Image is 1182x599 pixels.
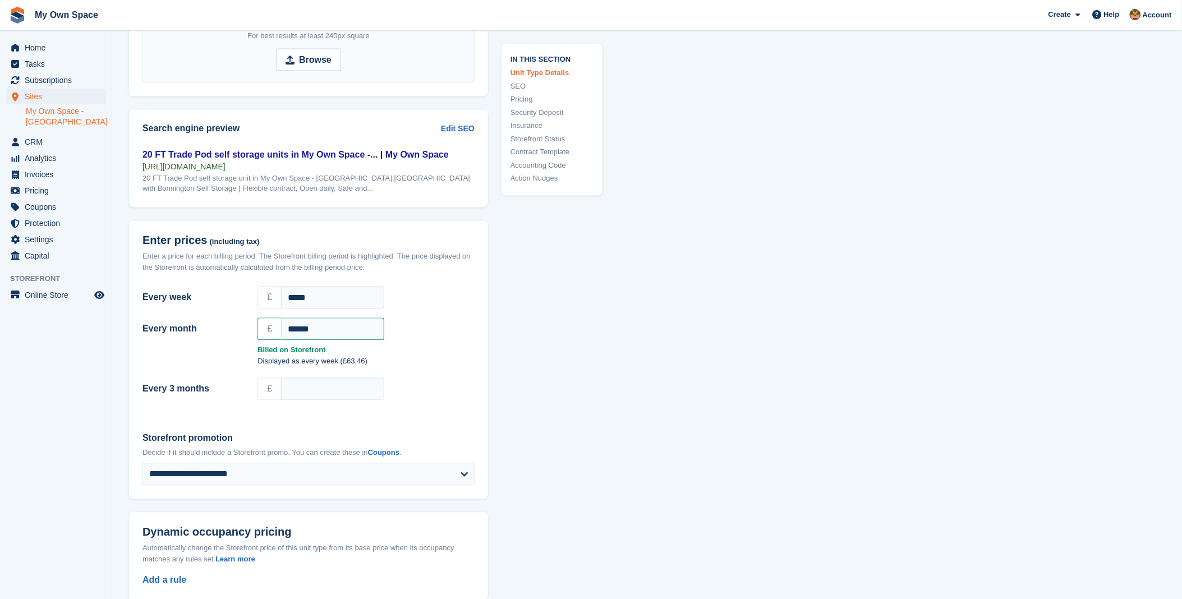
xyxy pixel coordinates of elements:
span: Create [1048,9,1071,20]
img: Keely Collin [1130,9,1141,20]
a: menu [6,232,106,247]
a: Contract Template [510,147,594,158]
span: Account [1143,10,1172,21]
span: Protection [25,215,92,231]
strong: Browse [299,53,332,67]
a: menu [6,40,106,56]
label: Every 3 months [142,383,244,396]
a: Preview store [93,288,106,302]
span: For best results at least 240px square [247,31,370,40]
div: 20 FT Trade Pod self storage unit in My Own Space - [GEOGRAPHIC_DATA] [GEOGRAPHIC_DATA] with Bonn... [142,174,475,194]
label: Every month [142,322,244,336]
span: Help [1104,9,1120,20]
span: (including tax) [210,238,260,247]
a: Security Deposit [510,107,594,118]
a: Unit Type Details [510,68,594,79]
a: My Own Space - [GEOGRAPHIC_DATA] [26,106,106,127]
span: Dynamic occupancy pricing [142,526,292,539]
a: Edit SEO [441,123,475,135]
a: menu [6,287,106,303]
label: Storefront promotion [142,432,475,445]
a: Storefront Status [510,133,594,145]
a: menu [6,215,106,231]
a: menu [6,167,106,182]
a: Add a rule [142,575,186,585]
span: In this section [510,53,594,63]
h2: Search engine preview [142,124,441,134]
div: Enter a price for each billing period. The Storefront billing period is highlighted. The price di... [142,251,475,273]
a: My Own Space [30,6,103,24]
label: Every week [142,291,244,305]
strong: Billed on Storefront [257,345,475,356]
input: Browse [276,49,341,71]
p: Displayed as every week (£63.46) [257,356,475,367]
span: CRM [25,134,92,150]
a: Accounting Code [510,160,594,171]
a: Action Nudges [510,173,594,185]
a: menu [6,89,106,104]
span: Enter prices [142,234,208,247]
div: [URL][DOMAIN_NAME] [142,162,475,172]
a: menu [6,183,106,199]
a: menu [6,72,106,88]
span: Pricing [25,183,92,199]
span: Storefront [10,273,112,284]
a: SEO [510,81,594,92]
span: Coupons [25,199,92,215]
span: Sites [25,89,92,104]
div: Automatically change the Storefront price of this unit type from its base price when its occupanc... [142,543,475,565]
div: 20 FT Trade Pod self storage units in My Own Space -... | My Own Space [142,149,475,162]
a: menu [6,150,106,166]
span: Online Store [25,287,92,303]
a: menu [6,56,106,72]
span: Home [25,40,92,56]
img: stora-icon-8386f47178a22dfd0bd8f6a31ec36ba5ce8667c1dd55bd0f319d3a0aa187defe.svg [9,7,26,24]
p: Decide if it should include a Storefront promo. You can create these in . [142,448,475,459]
a: menu [6,199,106,215]
a: Insurance [510,121,594,132]
a: Pricing [510,94,594,105]
span: Invoices [25,167,92,182]
span: Analytics [25,150,92,166]
a: menu [6,248,106,264]
a: menu [6,134,106,150]
span: Tasks [25,56,92,72]
span: Capital [25,248,92,264]
a: Coupons [368,449,399,457]
span: Subscriptions [25,72,92,88]
a: Learn more [215,555,255,564]
span: Settings [25,232,92,247]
